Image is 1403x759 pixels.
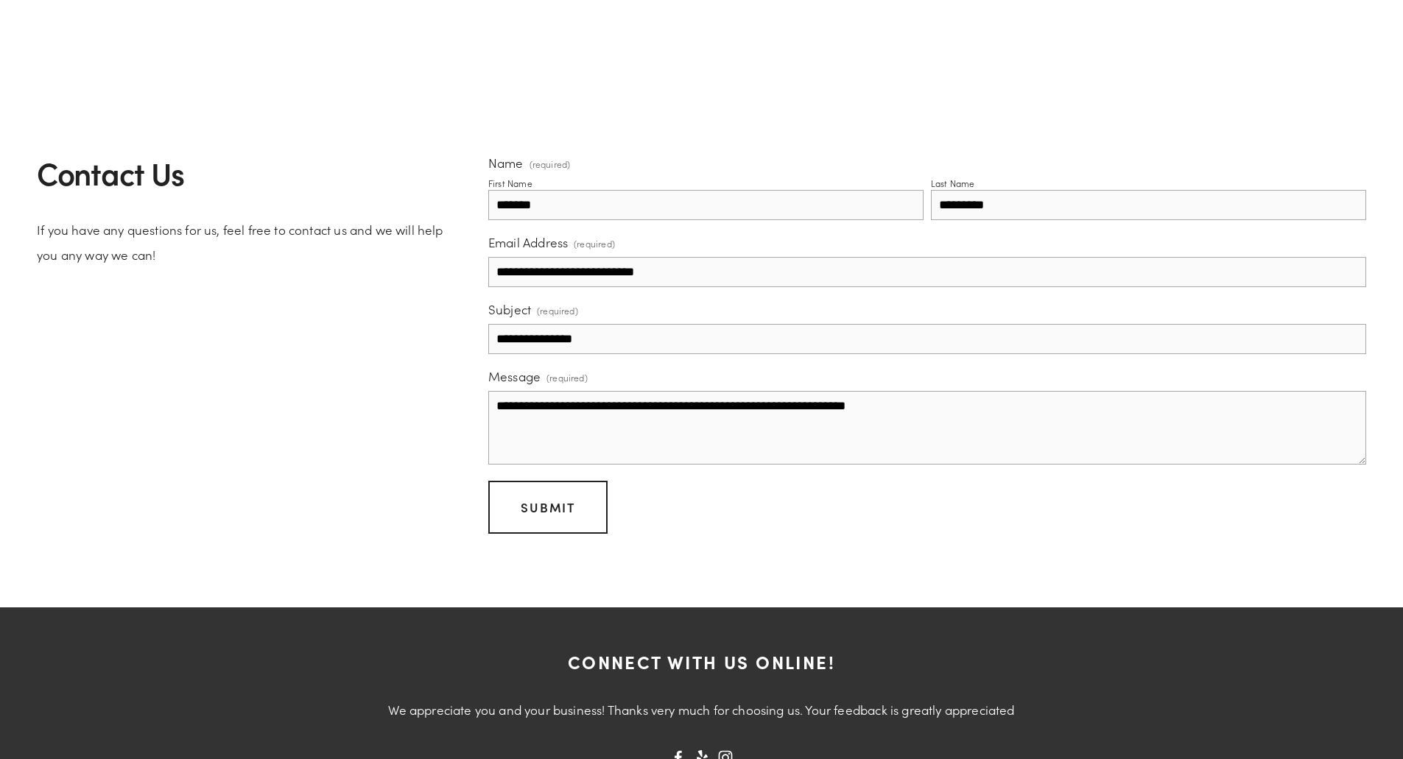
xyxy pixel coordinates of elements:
[574,233,615,254] span: (required)
[488,368,541,384] span: Message
[488,301,531,317] span: Subject
[530,160,571,169] span: (required)
[488,177,532,189] div: First Name
[537,300,578,321] span: (required)
[568,649,835,674] strong: Connect with us online!
[521,498,574,515] span: Submit
[931,177,975,189] div: Last Name
[488,234,568,250] span: Email Address
[37,217,463,267] p: If you have any questions for us, feel free to contact us and we will help you any way we can!
[546,367,588,388] span: (required)
[488,155,524,171] span: Name
[297,697,1107,722] p: We appreciate you and your business! Thanks very much for choosing us. Your feedback is greatly a...
[37,155,463,191] h2: Contact Us
[488,481,608,534] button: SubmitSubmit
